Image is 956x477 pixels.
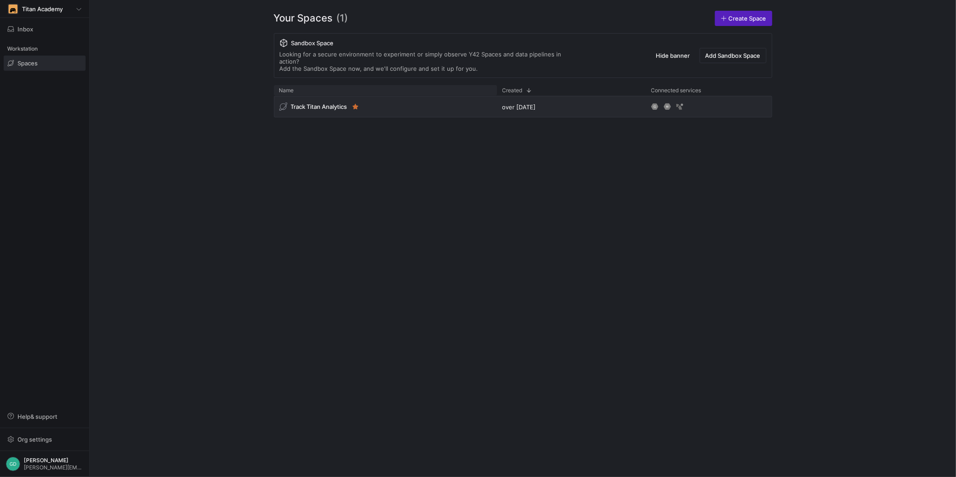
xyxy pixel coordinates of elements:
[22,5,63,13] span: Titan Academy
[502,87,523,94] span: Created
[9,4,17,13] img: https://storage.googleapis.com/y42-prod-data-exchange/images/4FGlnMhCNn9FsUVOuDzedKBoGBDO04HwCK1Z...
[279,87,294,94] span: Name
[291,103,347,110] span: Track Titan Analytics
[4,437,86,444] a: Org settings
[4,56,86,71] a: Spaces
[24,464,83,471] span: [PERSON_NAME][EMAIL_ADDRESS][DOMAIN_NAME]
[651,87,701,94] span: Connected services
[291,39,334,47] span: Sandbox Space
[337,11,348,26] span: (1)
[17,413,57,420] span: Help & support
[24,457,83,464] span: [PERSON_NAME]
[4,21,86,37] button: Inbox
[705,52,761,59] span: Add Sandbox Space
[274,96,772,121] div: Press SPACE to select this row.
[4,409,86,424] button: Help& support
[4,42,86,56] div: Workstation
[17,436,52,443] span: Org settings
[700,48,766,63] button: Add Sandbox Space
[729,15,766,22] span: Create Space
[280,51,580,72] div: Looking for a secure environment to experiment or simply observe Y42 Spaces and data pipelines in...
[715,11,772,26] a: Create Space
[4,455,86,473] button: GD[PERSON_NAME][PERSON_NAME][EMAIL_ADDRESS][DOMAIN_NAME]
[17,26,33,33] span: Inbox
[502,103,536,111] span: over [DATE]
[17,60,38,67] span: Spaces
[6,457,20,471] div: GD
[4,432,86,447] button: Org settings
[650,48,696,63] button: Hide banner
[274,11,333,26] span: Your Spaces
[656,52,690,59] span: Hide banner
